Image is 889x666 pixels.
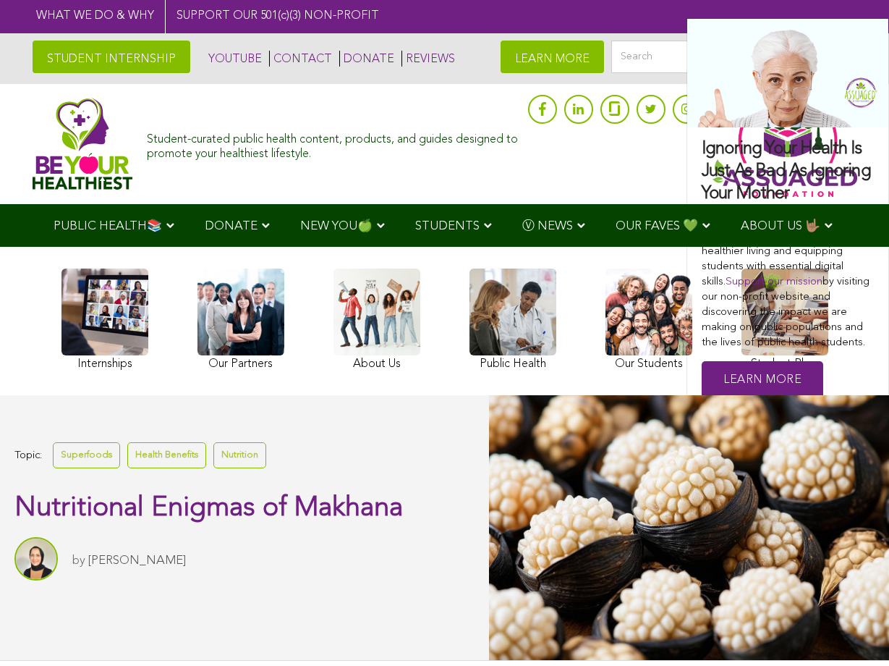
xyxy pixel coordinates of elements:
a: Nutrition [213,442,266,468]
span: PUBLIC HEALTH📚 [54,220,162,232]
span: STUDENTS [415,220,480,232]
span: NEW YOU🍏 [300,220,373,232]
a: LEARN MORE [501,41,604,73]
div: Student-curated public health content, products, and guides designed to promote your healthiest l... [147,126,520,161]
a: REVIEWS [401,51,455,67]
input: Search [611,41,857,73]
img: glassdoor [609,101,619,116]
img: Dr. Sana Mian [14,537,58,581]
span: by [72,555,85,567]
div: Navigation Menu [33,204,857,247]
a: [PERSON_NAME] [88,555,186,567]
a: Learn More [702,361,823,400]
a: CONTACT [269,51,332,67]
span: OUR FAVES 💚 [616,220,698,232]
a: Health Benefits [127,442,206,468]
span: Nutritional Enigmas of Makhana [14,494,403,522]
img: Assuaged [33,98,133,190]
a: DONATE [339,51,394,67]
span: Ⓥ NEWS [522,220,573,232]
iframe: Chat Widget [817,597,889,666]
a: Superfoods [53,442,120,468]
a: YOUTUBE [205,51,262,67]
a: STUDENT INTERNSHIP [33,41,190,73]
span: Topic: [14,446,42,465]
span: ABOUT US 🤟🏽 [741,220,820,232]
span: DONATE [205,220,258,232]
